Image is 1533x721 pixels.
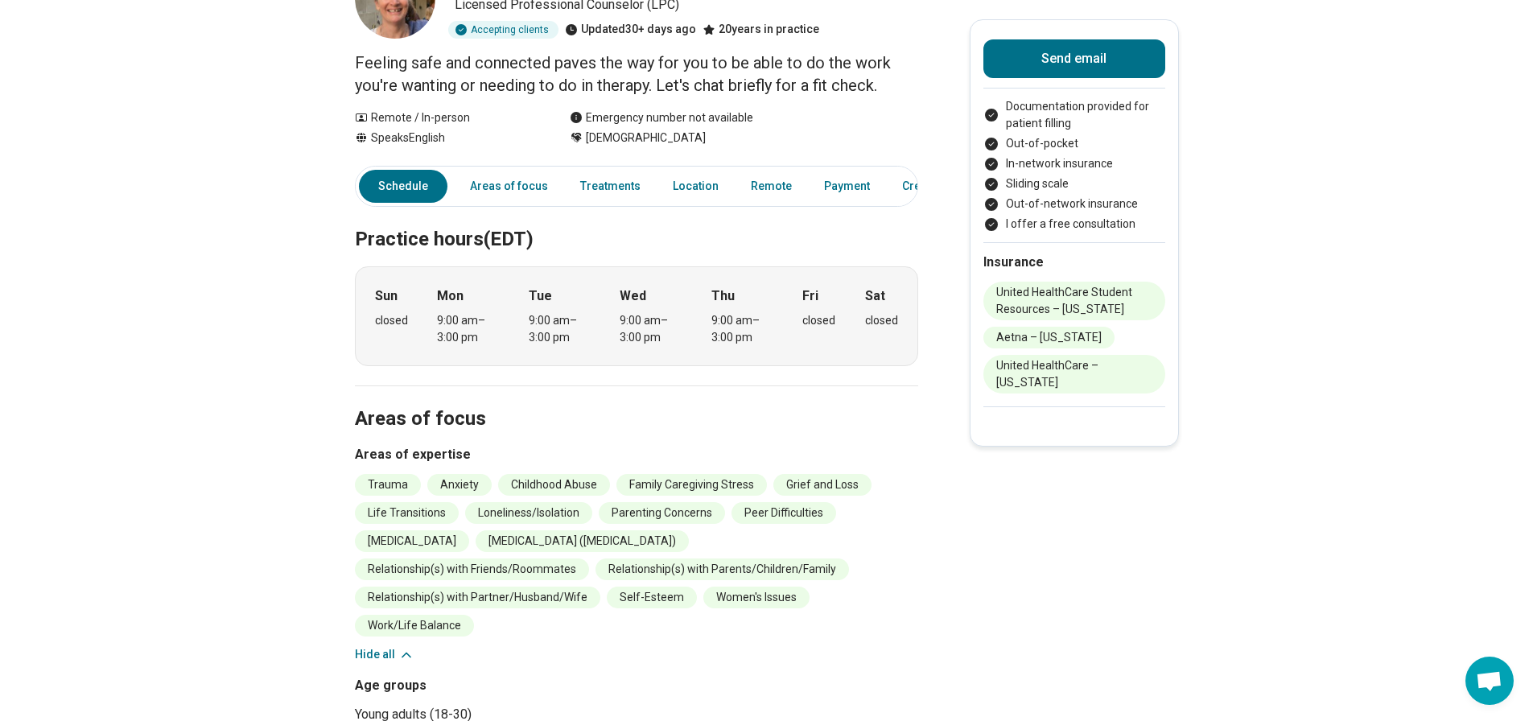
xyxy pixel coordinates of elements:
ul: Payment options [983,98,1165,233]
div: Updated 30+ days ago [565,21,696,39]
li: Documentation provided for patient filling [983,98,1165,132]
li: Loneliness/Isolation [465,502,592,524]
h2: Areas of focus [355,367,918,433]
div: 9:00 am – 3:00 pm [711,312,773,346]
li: Relationship(s) with Friends/Roommates [355,558,589,580]
div: 20 years in practice [703,21,819,39]
div: Open chat [1465,657,1514,705]
strong: Fri [802,286,818,306]
li: Relationship(s) with Parents/Children/Family [595,558,849,580]
li: Peer Difficulties [731,502,836,524]
button: Send email [983,39,1165,78]
li: [MEDICAL_DATA] ([MEDICAL_DATA]) [476,530,689,552]
h2: Practice hours (EDT) [355,187,918,253]
a: Schedule [359,170,447,203]
div: closed [865,312,898,329]
a: Payment [814,170,880,203]
div: 9:00 am – 3:00 pm [620,312,682,346]
a: Treatments [571,170,650,203]
div: 9:00 am – 3:00 pm [529,312,591,346]
li: Women's Issues [703,587,810,608]
li: United HealthCare – [US_STATE] [983,355,1165,393]
li: Parenting Concerns [599,502,725,524]
div: closed [802,312,835,329]
a: Credentials [892,170,983,203]
h3: Areas of expertise [355,445,918,464]
h2: Insurance [983,253,1165,272]
strong: Sun [375,286,398,306]
strong: Wed [620,286,646,306]
li: In-network insurance [983,155,1165,172]
a: Location [663,170,728,203]
li: Work/Life Balance [355,615,474,637]
li: Sliding scale [983,175,1165,192]
div: closed [375,312,408,329]
strong: Sat [865,286,885,306]
li: Childhood Abuse [498,474,610,496]
li: Life Transitions [355,502,459,524]
li: Family Caregiving Stress [616,474,767,496]
strong: Thu [711,286,735,306]
strong: Tue [529,286,552,306]
div: 9:00 am – 3:00 pm [437,312,499,346]
div: When does the program meet? [355,266,918,366]
p: Feeling safe and connected paves the way for you to be able to do the work you're wanting or need... [355,51,918,97]
span: [DEMOGRAPHIC_DATA] [586,130,706,146]
div: Emergency number not available [570,109,753,126]
div: Speaks English [355,130,538,146]
a: Remote [741,170,802,203]
li: Out-of-pocket [983,135,1165,152]
li: Grief and Loss [773,474,872,496]
li: Relationship(s) with Partner/Husband/Wife [355,587,600,608]
li: United HealthCare Student Resources – [US_STATE] [983,282,1165,320]
li: I offer a free consultation [983,216,1165,233]
strong: Mon [437,286,464,306]
li: Aetna – [US_STATE] [983,327,1115,348]
button: Hide all [355,646,414,663]
li: [MEDICAL_DATA] [355,530,469,552]
div: Remote / In-person [355,109,538,126]
div: Accepting clients [448,21,558,39]
h3: Age groups [355,676,630,695]
li: Trauma [355,474,421,496]
li: Anxiety [427,474,492,496]
li: Self-Esteem [607,587,697,608]
a: Areas of focus [460,170,558,203]
li: Out-of-network insurance [983,196,1165,212]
